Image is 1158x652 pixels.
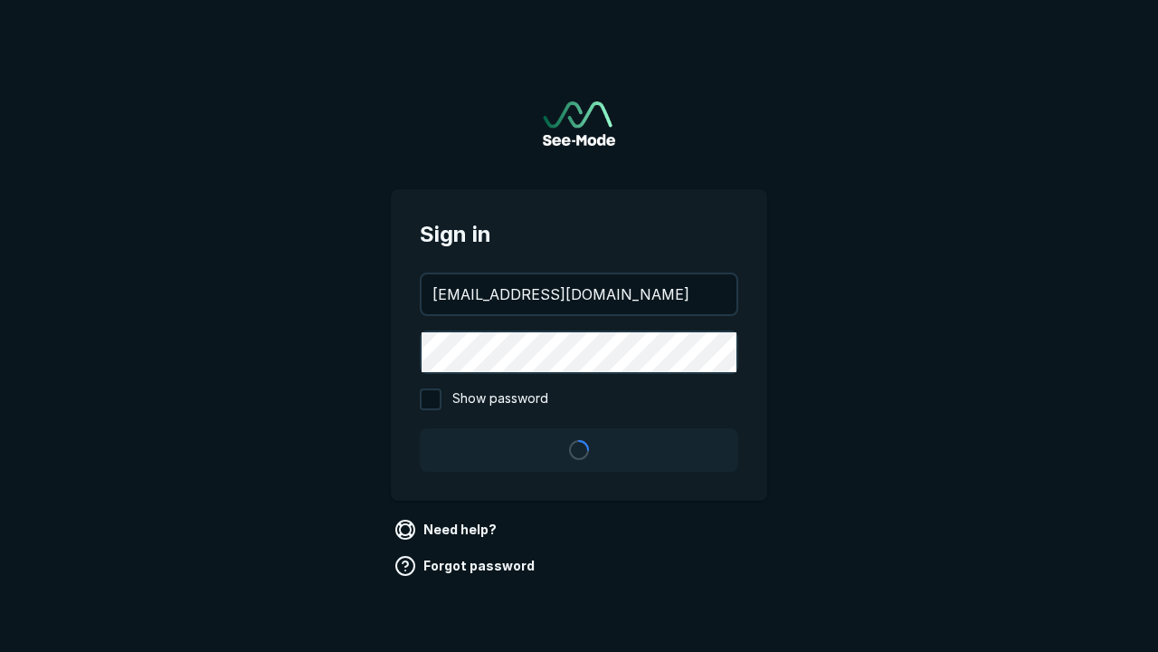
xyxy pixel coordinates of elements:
span: Sign in [420,218,738,251]
span: Show password [452,388,548,410]
img: See-Mode Logo [543,101,615,146]
input: your@email.com [422,274,736,314]
a: Go to sign in [543,101,615,146]
a: Need help? [391,515,504,544]
a: Forgot password [391,551,542,580]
